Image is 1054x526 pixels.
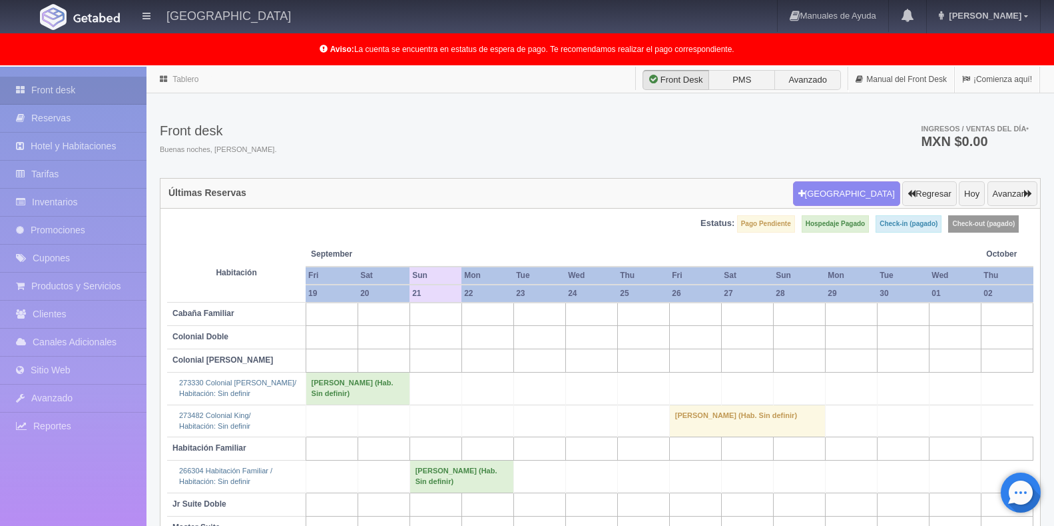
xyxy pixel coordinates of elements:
[902,181,956,207] button: Regresar
[921,135,1029,148] h3: MXN $0.00
[877,267,929,285] th: Tue
[848,67,954,93] a: Manual del Front Desk
[876,215,941,233] label: Check-in (pagado)
[669,405,825,437] td: [PERSON_NAME] (Hab. Sin definir)
[774,70,841,90] label: Avanzado
[617,285,669,303] th: 25
[773,285,825,303] th: 28
[160,123,276,138] h3: Front desk
[929,267,981,285] th: Wed
[700,217,734,230] label: Estatus:
[40,4,67,30] img: Getabed
[179,379,296,397] a: 273330 Colonial [PERSON_NAME]/Habitación: Sin definir
[948,215,1019,233] label: Check-out (pagado)
[981,267,1033,285] th: Thu
[461,285,513,303] th: 22
[986,249,1027,260] span: October
[409,461,513,493] td: [PERSON_NAME] (Hab. Sin definir)
[793,181,900,207] button: [GEOGRAPHIC_DATA]
[721,285,773,303] th: 27
[929,285,981,303] th: 01
[172,309,234,318] b: Cabaña Familiar
[643,70,709,90] label: Front Desk
[306,285,358,303] th: 19
[802,215,869,233] label: Hospedaje Pagado
[306,373,409,405] td: [PERSON_NAME] (Hab. Sin definir)
[172,75,198,84] a: Tablero
[513,267,565,285] th: Tue
[172,499,226,509] b: Jr Suite Doble
[166,7,291,23] h4: [GEOGRAPHIC_DATA]
[306,267,358,285] th: Fri
[825,285,877,303] th: 29
[669,285,721,303] th: 26
[959,181,985,207] button: Hoy
[311,249,404,260] span: September
[945,11,1021,21] span: [PERSON_NAME]
[987,181,1037,207] button: Avanzar
[877,285,929,303] th: 30
[172,355,273,365] b: Colonial [PERSON_NAME]
[955,67,1039,93] a: ¡Comienza aquí!
[669,267,721,285] th: Fri
[330,45,354,54] b: Aviso:
[513,285,565,303] th: 23
[168,188,246,198] h4: Últimas Reservas
[409,267,461,285] th: Sun
[409,285,461,303] th: 21
[358,267,409,285] th: Sat
[617,267,669,285] th: Thu
[73,13,120,23] img: Getabed
[921,125,1029,133] span: Ingresos / Ventas del día
[565,267,617,285] th: Wed
[179,411,251,430] a: 273482 Colonial King/Habitación: Sin definir
[461,267,513,285] th: Mon
[216,268,256,277] strong: Habitación
[773,267,825,285] th: Sun
[721,267,773,285] th: Sat
[981,285,1033,303] th: 02
[565,285,617,303] th: 24
[737,215,795,233] label: Pago Pendiente
[708,70,775,90] label: PMS
[172,443,246,453] b: Habitación Familiar
[825,267,877,285] th: Mon
[172,332,228,341] b: Colonial Doble
[358,285,409,303] th: 20
[160,145,276,155] span: Buenas noches, [PERSON_NAME].
[179,467,272,485] a: 266304 Habitación Familiar /Habitación: Sin definir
